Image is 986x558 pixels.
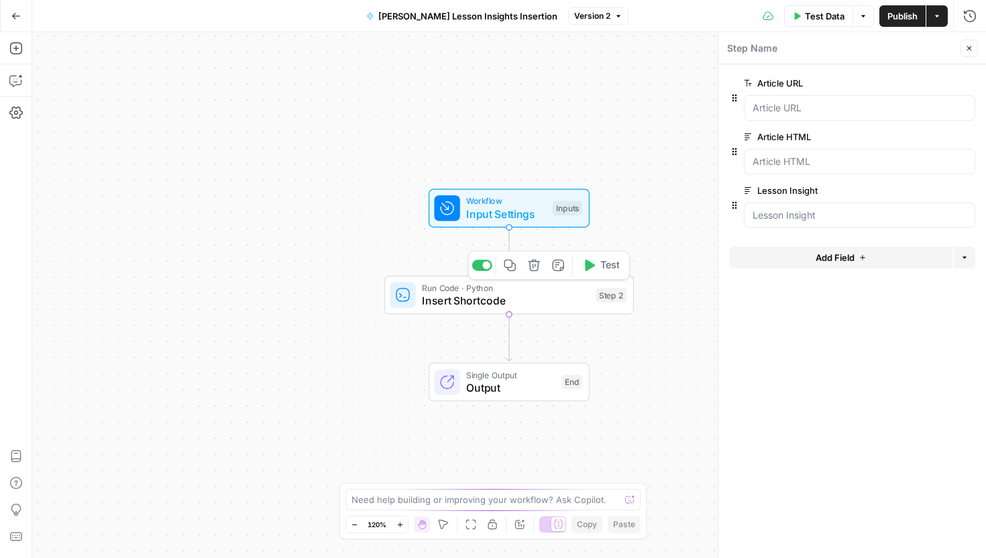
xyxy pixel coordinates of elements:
g: Edge from step_2 to end [506,315,511,361]
button: Test Data [784,5,853,27]
div: WorkflowInput SettingsInputs [384,189,634,228]
span: 120% [368,519,386,530]
span: Input Settings [466,206,546,222]
span: Insert Shortcode [422,292,590,309]
span: Version 2 [574,10,610,22]
span: Add Field [816,251,855,264]
span: Workflow [466,194,546,207]
button: [PERSON_NAME] Lesson Insights Insertion [358,5,565,27]
button: Publish [879,5,926,27]
button: Test [576,255,626,276]
label: Lesson Insight [744,184,899,197]
span: Single Output [466,368,555,381]
div: Step 2 [596,288,627,302]
span: Test [600,258,620,273]
div: Single OutputOutputEnd [384,363,634,402]
input: Article URL [753,101,967,115]
span: [PERSON_NAME] Lesson Insights Insertion [378,9,557,23]
input: Article HTML [753,155,967,168]
span: Test Data [805,9,844,23]
button: Add Field [729,247,952,268]
label: Article URL [744,76,899,90]
span: Copy [577,518,597,531]
label: Article HTML [744,130,899,144]
div: End [561,375,582,390]
button: Copy [571,516,602,533]
span: Paste [613,518,635,531]
button: Version 2 [568,7,628,25]
span: Output [466,380,555,396]
span: Run Code · Python [422,282,590,294]
div: Run Code · PythonInsert ShortcodeStep 2Test [384,276,634,315]
div: Inputs [553,201,582,216]
input: Lesson Insight [753,209,967,222]
span: Publish [887,9,918,23]
button: Paste [608,516,641,533]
